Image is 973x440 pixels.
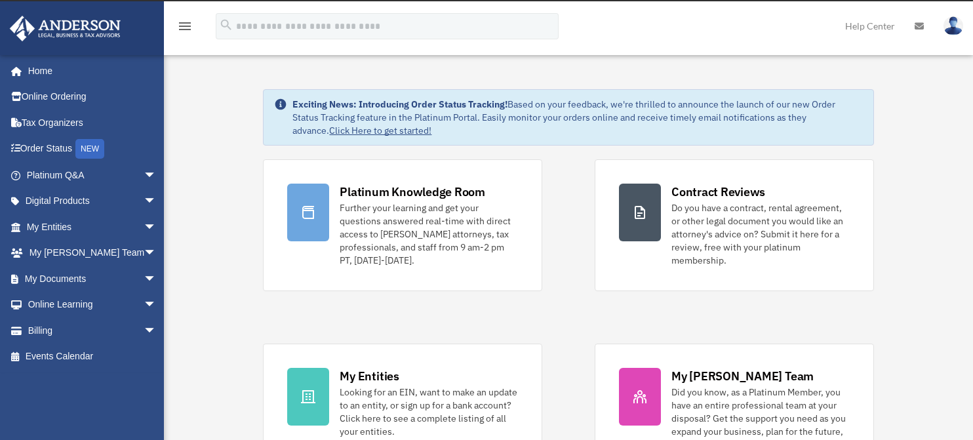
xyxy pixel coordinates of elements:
a: Platinum Q&Aarrow_drop_down [9,162,176,188]
span: arrow_drop_down [144,188,170,215]
div: Further your learning and get your questions answered real-time with direct access to [PERSON_NAM... [340,201,518,267]
a: My [PERSON_NAME] Teamarrow_drop_down [9,240,176,266]
span: arrow_drop_down [144,240,170,267]
span: arrow_drop_down [144,162,170,189]
i: search [219,18,233,32]
div: My Entities [340,368,399,384]
div: Based on your feedback, we're thrilled to announce the launch of our new Order Status Tracking fe... [292,98,862,137]
a: Digital Productsarrow_drop_down [9,188,176,214]
a: Platinum Knowledge Room Further your learning and get your questions answered real-time with dire... [263,159,542,291]
strong: Exciting News: Introducing Order Status Tracking! [292,98,507,110]
a: Order StatusNEW [9,136,176,163]
a: Billingarrow_drop_down [9,317,176,344]
img: User Pic [943,16,963,35]
a: menu [177,23,193,34]
a: Home [9,58,170,84]
div: Platinum Knowledge Room [340,184,485,200]
div: Do you have a contract, rental agreement, or other legal document you would like an attorney's ad... [671,201,850,267]
a: Events Calendar [9,344,176,370]
a: Contract Reviews Do you have a contract, rental agreement, or other legal document you would like... [595,159,874,291]
div: Contract Reviews [671,184,765,200]
a: Tax Organizers [9,110,176,136]
img: Anderson Advisors Platinum Portal [6,16,125,41]
i: menu [177,18,193,34]
a: Online Learningarrow_drop_down [9,292,176,318]
a: My Entitiesarrow_drop_down [9,214,176,240]
span: arrow_drop_down [144,214,170,241]
div: NEW [75,139,104,159]
div: Looking for an EIN, want to make an update to an entity, or sign up for a bank account? Click her... [340,386,518,438]
a: My Documentsarrow_drop_down [9,266,176,292]
span: arrow_drop_down [144,266,170,292]
span: arrow_drop_down [144,317,170,344]
a: Online Ordering [9,84,176,110]
a: Click Here to get started! [329,125,431,136]
span: arrow_drop_down [144,292,170,319]
div: My [PERSON_NAME] Team [671,368,814,384]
